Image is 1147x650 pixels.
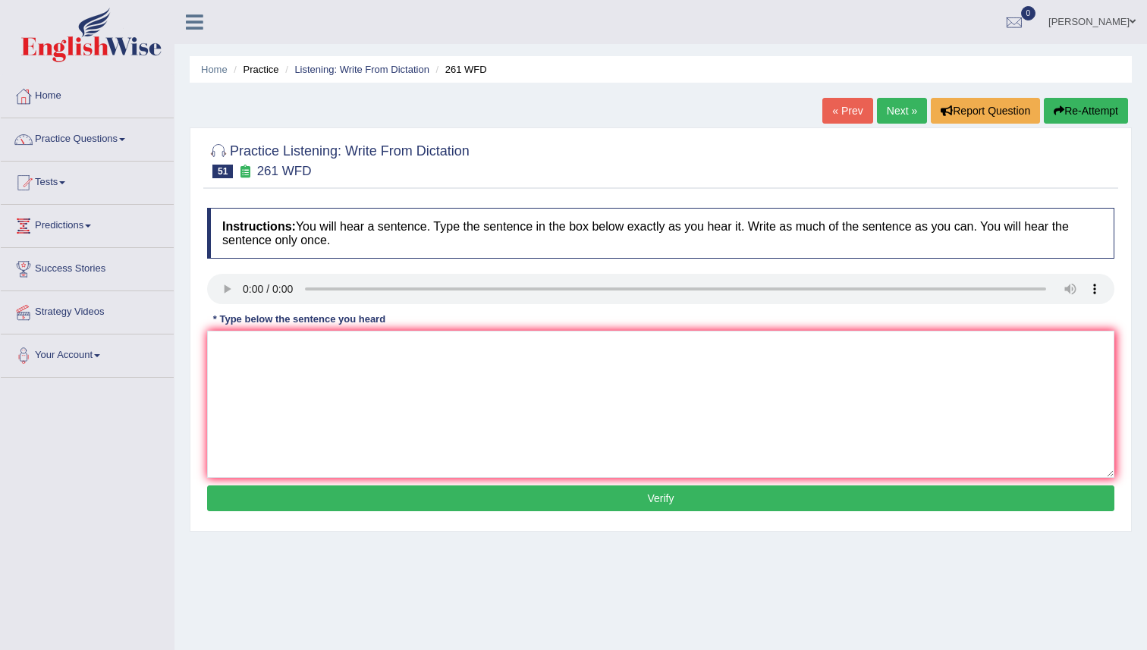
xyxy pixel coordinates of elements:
span: 0 [1021,6,1036,20]
a: « Prev [822,98,872,124]
small: 261 WFD [257,164,312,178]
span: 51 [212,165,233,178]
a: Home [1,75,174,113]
a: Strategy Videos [1,291,174,329]
a: Your Account [1,334,174,372]
a: Predictions [1,205,174,243]
li: 261 WFD [432,62,487,77]
li: Practice [230,62,278,77]
a: Home [201,64,228,75]
small: Exam occurring question [237,165,253,179]
h4: You will hear a sentence. Type the sentence in the box below exactly as you hear it. Write as muc... [207,208,1114,259]
h2: Practice Listening: Write From Dictation [207,140,470,178]
button: Verify [207,485,1114,511]
button: Report Question [931,98,1040,124]
a: Next » [877,98,927,124]
b: Instructions: [222,220,296,233]
a: Listening: Write From Dictation [294,64,429,75]
a: Practice Questions [1,118,174,156]
a: Success Stories [1,248,174,286]
div: * Type below the sentence you heard [207,312,391,326]
a: Tests [1,162,174,199]
button: Re-Attempt [1044,98,1128,124]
